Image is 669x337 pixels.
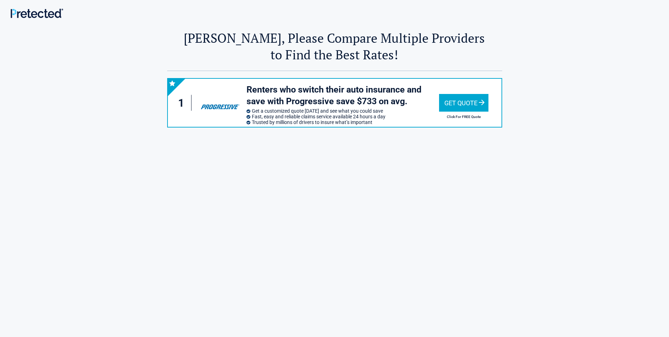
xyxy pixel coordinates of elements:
[11,8,63,18] img: Main Logo
[247,84,439,107] h3: Renters who switch their auto insurance and save with Progressive save $733 on avg.
[167,30,502,63] h2: [PERSON_NAME], Please Compare Multiple Providers to Find the Best Rates!
[439,94,488,112] div: Get Quote
[247,114,439,119] li: Fast, easy and reliable claims service available 24 hours a day
[247,108,439,114] li: Get a customized quote [DATE] and see what you could save
[439,115,488,119] h2: Click For FREE Quote
[175,95,192,111] div: 1
[247,119,439,125] li: Trusted by millions of drivers to insure what’s important
[197,92,243,114] img: progressive's logo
